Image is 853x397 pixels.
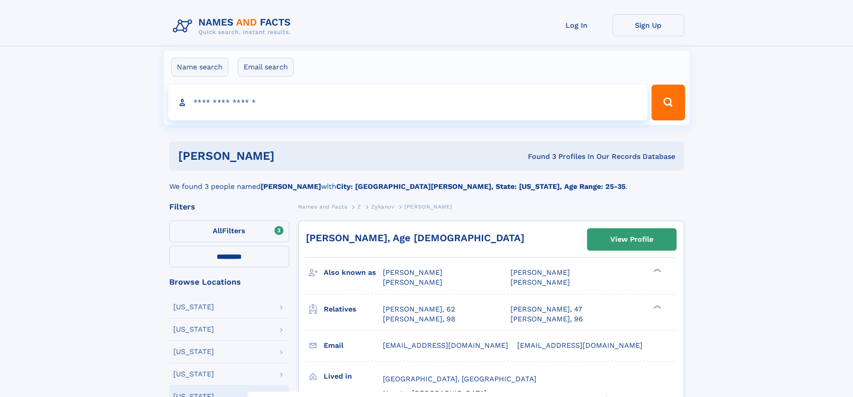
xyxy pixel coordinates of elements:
[324,265,383,280] h3: Also known as
[357,204,361,210] span: Z
[324,338,383,353] h3: Email
[383,341,508,350] span: [EMAIL_ADDRESS][DOMAIN_NAME]
[324,369,383,384] h3: Lived in
[169,14,298,38] img: Logo Names and Facts
[404,204,452,210] span: [PERSON_NAME]
[651,304,662,310] div: ❯
[178,150,401,162] h1: [PERSON_NAME]
[169,221,289,242] label: Filters
[383,375,536,383] span: [GEOGRAPHIC_DATA], [GEOGRAPHIC_DATA]
[587,229,676,250] a: View Profile
[357,201,361,212] a: Z
[652,85,685,120] button: Search Button
[510,268,570,277] span: [PERSON_NAME]
[261,182,321,191] b: [PERSON_NAME]
[169,203,289,211] div: Filters
[173,371,214,378] div: [US_STATE]
[173,303,214,311] div: [US_STATE]
[298,201,347,212] a: Names and Facts
[510,304,582,314] a: [PERSON_NAME], 47
[383,278,442,286] span: [PERSON_NAME]
[168,85,648,120] input: search input
[610,229,653,250] div: View Profile
[173,348,214,355] div: [US_STATE]
[541,14,613,36] a: Log In
[213,226,222,235] span: All
[651,268,662,273] div: ❯
[510,314,583,324] a: [PERSON_NAME], 96
[169,278,289,286] div: Browse Locations
[169,171,684,192] div: We found 3 people named with .
[383,314,455,324] a: [PERSON_NAME], 98
[371,201,394,212] a: Zykanov
[517,341,643,350] span: [EMAIL_ADDRESS][DOMAIN_NAME]
[238,58,294,77] label: Email search
[336,182,626,191] b: City: [GEOGRAPHIC_DATA][PERSON_NAME], State: [US_STATE], Age Range: 25-35
[371,204,394,210] span: Zykanov
[383,268,442,277] span: [PERSON_NAME]
[383,304,455,314] a: [PERSON_NAME], 62
[510,278,570,286] span: [PERSON_NAME]
[173,326,214,333] div: [US_STATE]
[324,302,383,317] h3: Relatives
[613,14,684,36] a: Sign Up
[171,58,228,77] label: Name search
[401,152,675,162] div: Found 3 Profiles In Our Records Database
[306,232,524,243] a: [PERSON_NAME], Age [DEMOGRAPHIC_DATA]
